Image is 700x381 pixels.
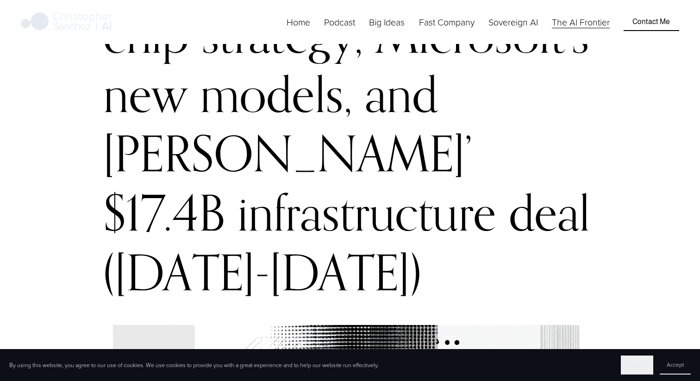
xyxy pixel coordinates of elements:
a: folder dropdown [369,15,405,29]
a: Sovereign AI [488,15,538,29]
a: The AI Frontier [552,15,610,29]
a: folder dropdown [419,15,475,29]
a: Podcast [324,15,355,29]
span: Big Ideas [369,16,405,28]
img: Christopher Sanchez | AI [21,11,112,34]
span: Fast Company [419,16,475,28]
button: Decline [621,356,653,375]
span: Accept [667,361,684,369]
a: Home [287,15,310,29]
p: By using this website, you agree to our use of cookies. We use cookies to provide you with a grea... [9,361,379,369]
span: Decline [628,361,646,369]
button: Accept [660,356,691,375]
a: Contact Me [624,13,679,31]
